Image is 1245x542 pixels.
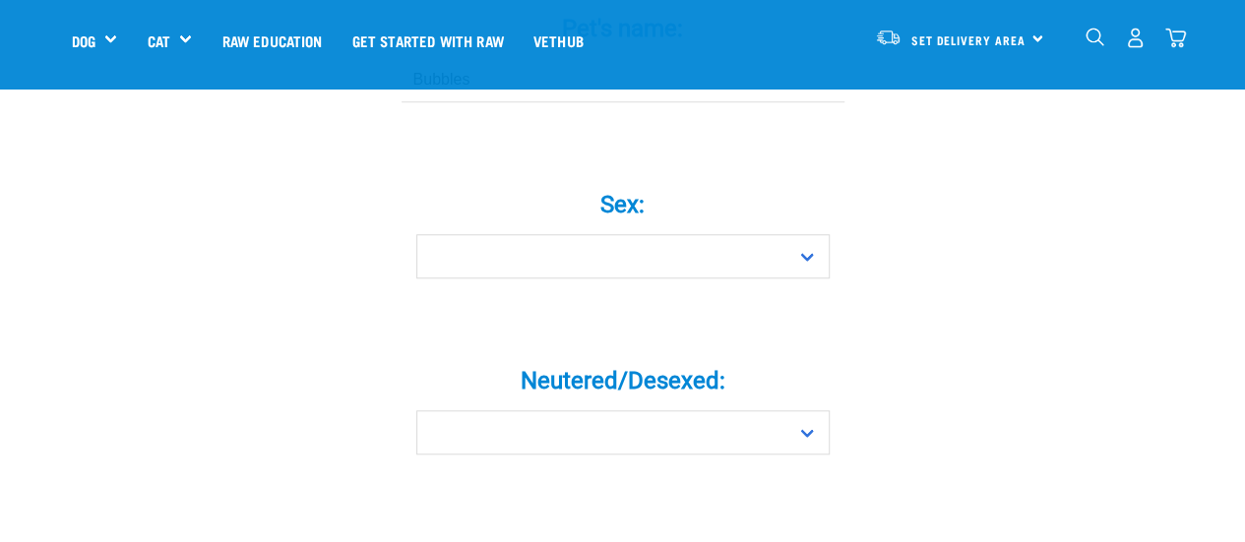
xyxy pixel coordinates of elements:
img: home-icon-1@2x.png [1086,28,1104,46]
label: Sex: [328,187,918,222]
a: Cat [147,30,169,52]
img: home-icon@2x.png [1165,28,1186,48]
span: Set Delivery Area [911,36,1026,43]
a: Vethub [519,1,598,80]
a: Get started with Raw [338,1,519,80]
img: user.png [1125,28,1146,48]
img: van-moving.png [875,29,902,46]
a: Raw Education [207,1,337,80]
label: Neutered/Desexed: [328,363,918,398]
a: Dog [72,30,95,52]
